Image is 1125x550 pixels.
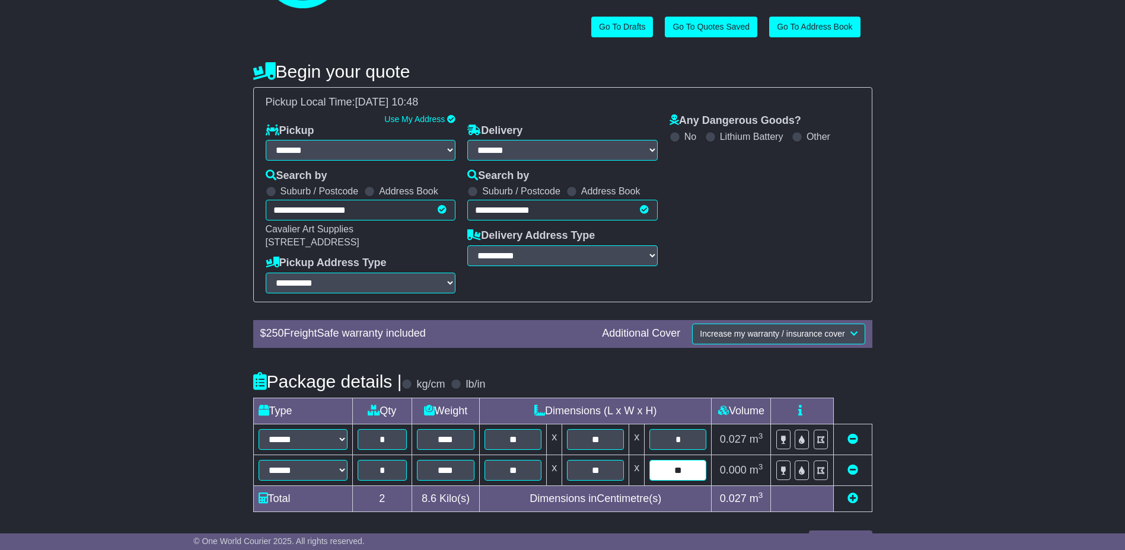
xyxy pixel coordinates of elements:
td: Dimensions (L x W x H) [479,398,711,424]
label: Address Book [581,186,640,197]
label: Search by [266,170,327,183]
td: x [547,455,562,485]
td: Total [253,485,352,511]
a: Remove this item [847,464,858,476]
span: [DATE] 10:48 [355,96,419,108]
span: © One World Courier 2025. All rights reserved. [193,536,365,546]
td: Volume [712,398,771,424]
span: 8.6 [422,493,436,504]
label: Delivery [467,124,522,137]
sup: 3 [759,431,763,440]
td: x [629,455,645,485]
sup: 3 [759,491,763,500]
div: Pickup Local Time: [260,96,866,109]
label: Lithium Battery [720,131,783,142]
span: Cavalier Art Supplies [266,224,354,234]
td: Kilo(s) [412,485,479,511]
label: lb/in [466,378,485,391]
label: No [684,131,696,142]
a: Use My Address [384,114,445,124]
td: Dimensions in Centimetre(s) [479,485,711,511]
label: Search by [467,170,529,183]
label: Pickup [266,124,314,137]
a: Remove this item [847,433,858,445]
h4: Begin your quote [253,62,872,81]
label: kg/cm [416,378,445,391]
div: $ FreightSafe warranty included [254,327,597,340]
h4: Package details | [253,372,402,391]
label: Address Book [379,186,438,197]
label: Suburb / Postcode [482,186,560,197]
span: [STREET_ADDRESS] [266,237,359,247]
label: Suburb / Postcode [281,186,359,197]
span: 250 [266,327,284,339]
td: 2 [352,485,412,511]
span: 0.027 [720,493,747,504]
a: Add new item [847,493,858,504]
td: Weight [412,398,479,424]
td: x [629,424,645,455]
span: m [750,493,763,504]
span: 0.027 [720,433,747,445]
span: Increase my warranty / insurance cover [700,329,844,338]
button: Increase my warranty / insurance cover [692,324,865,344]
label: Pickup Address Type [266,257,387,270]
td: Type [253,398,352,424]
span: m [750,433,763,445]
a: Go To Quotes Saved [665,17,757,37]
label: Other [807,131,830,142]
td: x [547,424,562,455]
span: m [750,464,763,476]
sup: 3 [759,462,763,471]
div: Additional Cover [596,327,686,340]
label: Delivery Address Type [467,229,595,242]
a: Go To Drafts [591,17,653,37]
a: Go To Address Book [769,17,860,37]
td: Qty [352,398,412,424]
label: Any Dangerous Goods? [670,114,801,127]
span: 0.000 [720,464,747,476]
